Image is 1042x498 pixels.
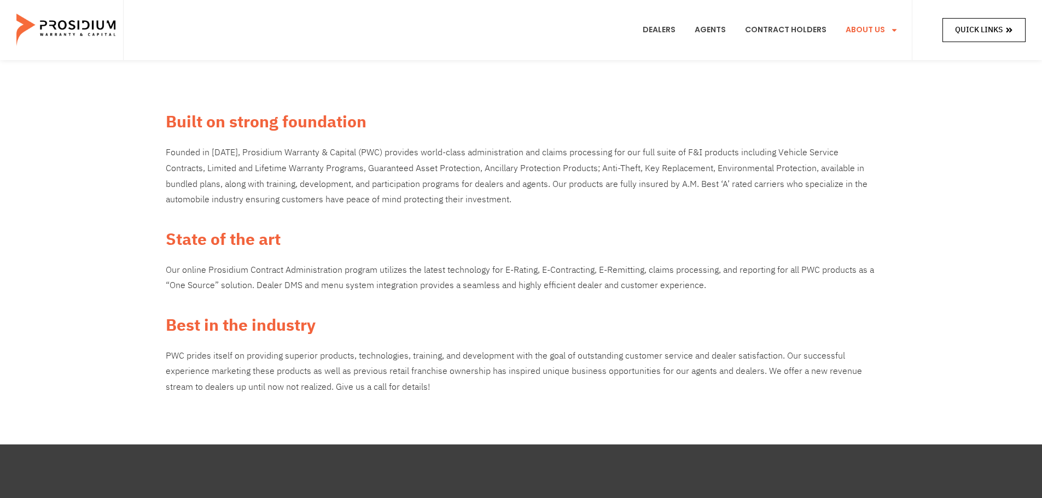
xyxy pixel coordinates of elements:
[837,10,906,50] a: About Us
[686,10,734,50] a: Agents
[955,23,1003,37] span: Quick Links
[634,10,684,50] a: Dealers
[737,10,835,50] a: Contract Holders
[942,18,1026,42] a: Quick Links
[166,145,877,208] p: Founded in [DATE], Prosidium Warranty & Capital (PWC) provides world-class administration and cla...
[166,262,877,294] p: Our online Prosidium Contract Administration program utilizes the latest technology for E-Rating,...
[166,313,877,337] h2: Best in the industry
[166,109,877,134] h2: Built on strong foundation
[166,348,877,395] div: PWC prides itself on providing superior products, technologies, training, and development with th...
[634,10,906,50] nav: Menu
[166,227,877,251] h2: State of the art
